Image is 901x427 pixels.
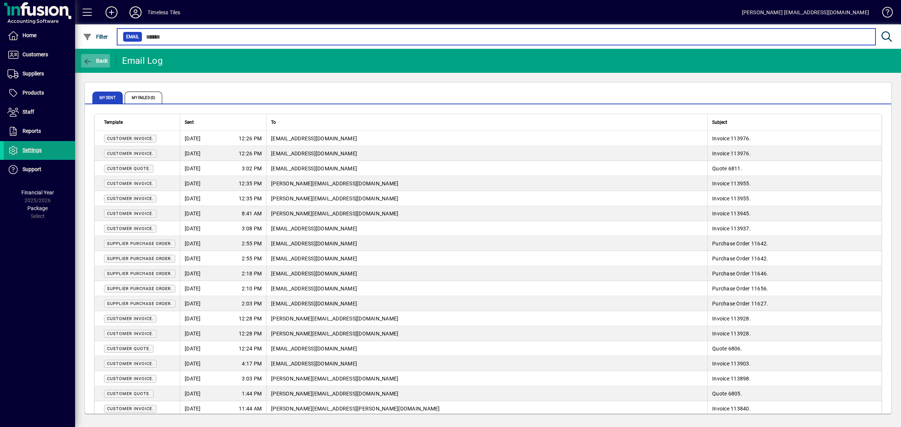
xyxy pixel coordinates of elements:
[21,189,54,195] span: Financial Year
[712,118,872,126] div: Subject
[877,2,892,26] a: Knowledge Base
[185,345,201,352] span: [DATE]
[107,181,154,186] span: Customer Invoice.
[712,331,751,337] span: Invoice 113928.
[23,109,34,115] span: Staff
[23,71,44,77] span: Suppliers
[712,210,751,217] span: Invoice 113945.
[712,180,751,186] span: Invoice 113955.
[712,226,751,232] span: Invoice 113937.
[107,166,151,171] span: Customer Quote.
[107,211,154,216] span: Customer Invoice.
[271,331,398,337] span: [PERSON_NAME][EMAIL_ADDRESS][DOMAIN_NAME]
[107,316,154,321] span: Customer Invoice.
[4,26,75,45] a: Home
[242,390,262,397] span: 1:44 PM
[712,286,768,292] span: Purchase Order 11656.
[271,118,703,126] div: To
[185,118,194,126] span: Sent
[712,256,768,262] span: Purchase Order 11642.
[271,301,357,307] span: [EMAIL_ADDRESS][DOMAIN_NAME]
[271,256,357,262] span: [EMAIL_ADDRESS][DOMAIN_NAME]
[242,165,262,172] span: 3:02 PM
[242,225,262,232] span: 3:08 PM
[271,406,440,412] span: [PERSON_NAME][EMAIL_ADDRESS][PERSON_NAME][DOMAIN_NAME]
[107,391,151,396] span: Customer Quote.
[83,58,108,64] span: Back
[239,135,262,142] span: 12:26 PM
[23,32,36,38] span: Home
[107,226,154,231] span: Customer Invoice.
[242,210,262,217] span: 8:41 AM
[4,84,75,102] a: Products
[185,150,201,157] span: [DATE]
[239,405,262,412] span: 11:44 AM
[185,225,201,232] span: [DATE]
[239,330,262,337] span: 12:28 PM
[23,147,42,153] span: Settings
[185,180,201,187] span: [DATE]
[122,55,163,67] div: Email Log
[271,271,357,277] span: [EMAIL_ADDRESS][DOMAIN_NAME]
[107,196,154,201] span: Customer Invoice.
[148,6,180,18] div: Timeless Tiles
[185,270,201,277] span: [DATE]
[239,315,262,322] span: 12:28 PM
[271,376,398,382] span: [PERSON_NAME][EMAIL_ADDRESS][DOMAIN_NAME]
[712,135,751,141] span: Invoice 113976.
[185,285,201,292] span: [DATE]
[185,240,201,247] span: [DATE]
[242,240,262,247] span: 2:55 PM
[271,135,357,141] span: [EMAIL_ADDRESS][DOMAIN_NAME]
[107,286,172,291] span: Supplier Purchase Order.
[712,150,751,156] span: Invoice 113976.
[185,118,262,126] div: Sent
[23,166,41,172] span: Support
[75,54,116,68] app-page-header-button: Back
[712,391,742,397] span: Quote 6805.
[107,361,154,366] span: Customer Invoice.
[92,92,123,104] span: My Sent
[185,135,201,142] span: [DATE]
[712,195,751,201] span: Invoice 113955.
[107,136,154,141] span: Customer Invoice.
[271,316,398,322] span: [PERSON_NAME][EMAIL_ADDRESS][DOMAIN_NAME]
[712,241,768,247] span: Purchase Order 11642.
[104,118,175,126] div: Template
[271,150,357,156] span: [EMAIL_ADDRESS][DOMAIN_NAME]
[124,6,148,19] button: Profile
[271,346,357,352] span: [EMAIL_ADDRESS][DOMAIN_NAME]
[27,205,48,211] span: Package
[185,375,201,382] span: [DATE]
[81,54,110,68] button: Back
[4,45,75,64] a: Customers
[239,195,262,202] span: 12:35 PM
[185,405,201,412] span: [DATE]
[271,226,357,232] span: [EMAIL_ADDRESS][DOMAIN_NAME]
[242,285,262,292] span: 2:10 PM
[271,195,398,201] span: [PERSON_NAME][EMAIL_ADDRESS][DOMAIN_NAME]
[185,315,201,322] span: [DATE]
[125,92,162,104] span: My Failed (0)
[712,361,751,367] span: Invoice 113903.
[185,165,201,172] span: [DATE]
[4,160,75,179] a: Support
[4,65,75,83] a: Suppliers
[712,271,768,277] span: Purchase Order 11646.
[242,375,262,382] span: 3:03 PM
[712,406,751,412] span: Invoice 113840.
[4,103,75,122] a: Staff
[239,345,262,352] span: 12:24 PM
[242,255,262,262] span: 2:55 PM
[271,210,398,217] span: [PERSON_NAME][EMAIL_ADDRESS][DOMAIN_NAME]
[271,361,357,367] span: [EMAIL_ADDRESS][DOMAIN_NAME]
[239,150,262,157] span: 12:26 PM
[185,360,201,367] span: [DATE]
[104,118,123,126] span: Template
[712,346,742,352] span: Quote 6806.
[4,122,75,141] a: Reports
[185,330,201,337] span: [DATE]
[107,271,172,276] span: Supplier Purchase Order.
[712,301,768,307] span: Purchase Order 11627.
[271,180,398,186] span: [PERSON_NAME][EMAIL_ADDRESS][DOMAIN_NAME]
